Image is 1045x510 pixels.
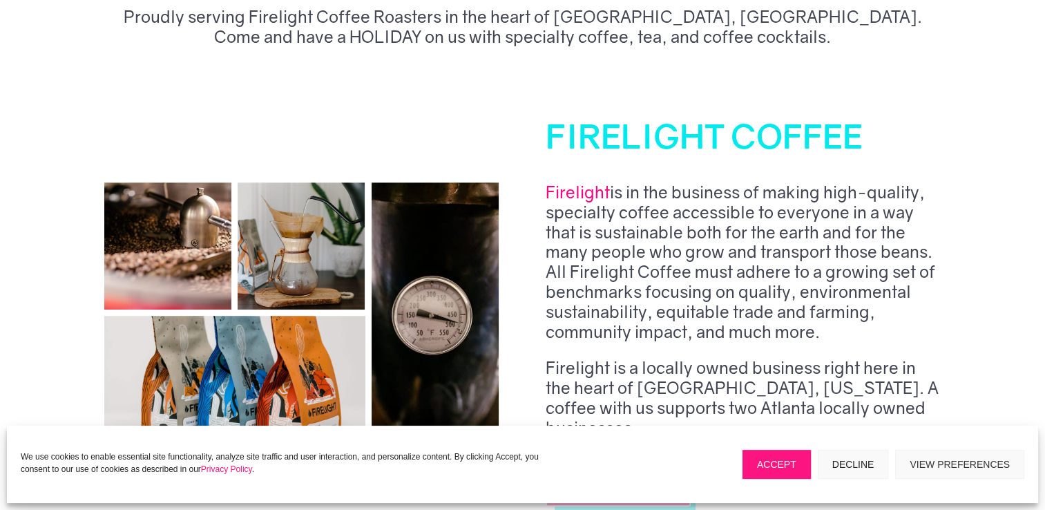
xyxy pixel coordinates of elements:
a: Firelight [546,182,610,202]
p: We use cookies to enable essential site functionality, analyze site traffic and user interaction,... [21,451,551,475]
p: is in the business of making high-quality, specialty coffee accessible to everyone in a way that ... [546,182,941,358]
h2: FIRELIGHT COFFEE [546,120,941,160]
p: Proudly serving Firelight Coffee Roasters in the heart of [GEOGRAPHIC_DATA], [GEOGRAPHIC_DATA]. C... [104,7,940,47]
button: View preferences [895,450,1024,479]
a: Privacy Policy [201,464,252,474]
button: Decline [818,450,889,479]
button: Accept [742,450,811,479]
p: Firelight is a locally owned business right here in the heart of [GEOGRAPHIC_DATA], [US_STATE]. A... [546,358,941,454]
